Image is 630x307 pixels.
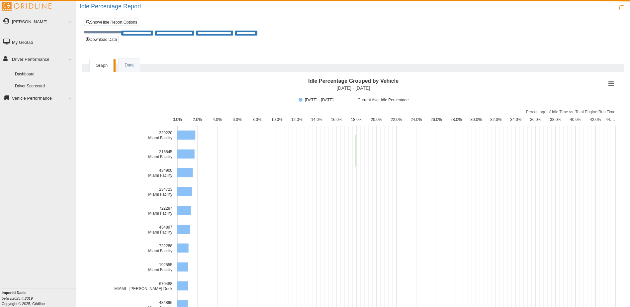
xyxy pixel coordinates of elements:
text: 36.0% [530,117,541,122]
text: 722288 Miami Facility [148,244,172,253]
text: 6.0% [232,117,242,122]
text: 434897 Miami Facility [148,225,172,235]
text: 722287 Miami Facility [148,206,172,216]
text: 329220 Miami Facility [148,131,172,140]
text: 32.0% [490,117,501,122]
a: Dashboard [12,68,76,80]
text: Idle Percentage Grouped by Vehicle [308,78,399,84]
text: 4.0% [213,117,222,122]
text: 26.0% [430,117,442,122]
text: 30.0% [470,117,482,122]
a: Show/Hide Report Options [84,19,139,26]
path: 192555 Miami Facility, 25.5. 8/10/2025 - 8/16/2025. [177,262,188,271]
button: Show Current Avg. Idle Percentage [351,98,409,102]
div: Copyright © 2025, Gridline [2,290,76,306]
text: 670488 MIAMI - [PERSON_NAME] Dock [114,281,173,291]
a: Graph [90,59,114,72]
path: 215845 Miami Facility, 39.82. 8/10/2025 - 8/16/2025. [177,149,195,158]
path: 722288 Miami Facility, 26.32. 8/10/2025 - 8/16/2025. [177,243,189,253]
text: 42.0% [590,117,601,122]
button: Show 8/10/2025 - 8/16/2025 [299,98,344,102]
text: [DATE] - [DATE] [337,85,370,91]
path: 434897 Miami Facility, 30.12. 8/10/2025 - 8/16/2025. [177,225,190,234]
text: 234723 Miami Facility [148,187,172,197]
text: 40.0% [570,117,581,122]
b: Imperial Dade [2,291,26,295]
text: 22.0% [391,117,402,122]
path: 434900 Miami Facility, 35.81. 8/10/2025 - 8/16/2025. [177,168,193,177]
img: Gridline [2,2,51,11]
i: beta v.2025.4.2019 [2,296,33,300]
button: View chart menu, Idle Percentage Grouped by Vehicle [606,79,616,88]
text: 20.0% [371,117,382,122]
button: Download Data [84,36,119,43]
a: Data [119,58,139,72]
text: 24.0% [410,117,422,122]
text: 10.0% [271,117,283,122]
path: 670488 MIAMI - Stuart Cross Dock, 25.39. 8/10/2025 - 8/16/2025. [177,281,188,290]
text: 215845 Miami Facility [148,150,172,159]
text: 16.0% [331,117,342,122]
text: 8.0% [252,117,262,122]
text: 12.0% [291,117,303,122]
text: 14.0% [311,117,322,122]
text: 192555 Miami Facility [148,262,172,272]
path: 329220 Miami Facility, 41.78. 8/10/2025 - 8/16/2025. [177,130,196,140]
a: Driver Scorecard [12,80,76,92]
path: 722287 Miami Facility, 31.48. 8/10/2025 - 8/16/2025. [177,206,191,215]
text: Percentage of Idle Time vs. Total Engine Run Time [526,110,616,114]
text: 0.0% [173,117,182,122]
text: 34.0% [510,117,521,122]
h2: Idle Percentage Report [80,3,630,10]
path: 234723 Miami Facility, 34.63. 8/10/2025 - 8/16/2025. [177,187,192,196]
text: 38.0% [550,117,561,122]
text: 2.0% [193,117,202,122]
text: 434900 Miami Facility [148,168,172,178]
text: 44.… [606,117,615,122]
text: 28.0% [450,117,462,122]
text: 18.0% [351,117,362,122]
